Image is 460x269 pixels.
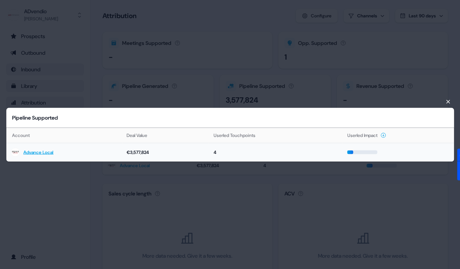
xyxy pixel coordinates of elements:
button: Account [12,129,39,142]
div: 4 [214,149,338,156]
button: Userled Touchpoints [214,129,264,142]
div: €3,577,824 [127,149,204,156]
button: Deal Value [127,129,156,142]
button: Userled Impact [347,129,387,142]
div: Pipeline Supported [12,114,58,121]
a: Advance Local [23,149,53,156]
